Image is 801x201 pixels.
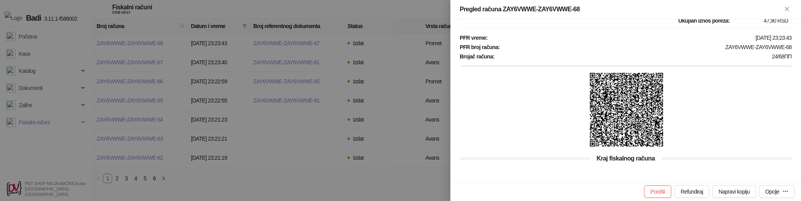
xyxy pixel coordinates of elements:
strong: PFR broj računa : [460,44,500,50]
td: 47,90 RSD [733,13,792,28]
div: [DATE] 23:23:43 [488,35,792,41]
button: Napravi kopiju [712,185,756,198]
div: Pregled računa ZAY6VWWE-ZAY6VWWE-68 [460,5,782,14]
button: Zatvori [782,5,792,14]
strong: Brojač računa : [460,53,494,60]
div: Opcije [765,189,779,195]
div: 24/68ПП [495,53,792,60]
button: Refundiraj [674,185,709,198]
strong: Ukupan iznos poreza: [678,18,730,24]
strong: PFR vreme : [460,35,487,41]
div: ZAY6VWWE-ZAY6VWWE-68 [501,44,792,50]
span: Napravi kopiju [718,189,750,195]
span: Kraj fiskalnog računa [590,155,661,162]
img: QR kod [590,73,663,146]
button: Opcije [759,185,795,198]
button: Poništi [644,185,671,198]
